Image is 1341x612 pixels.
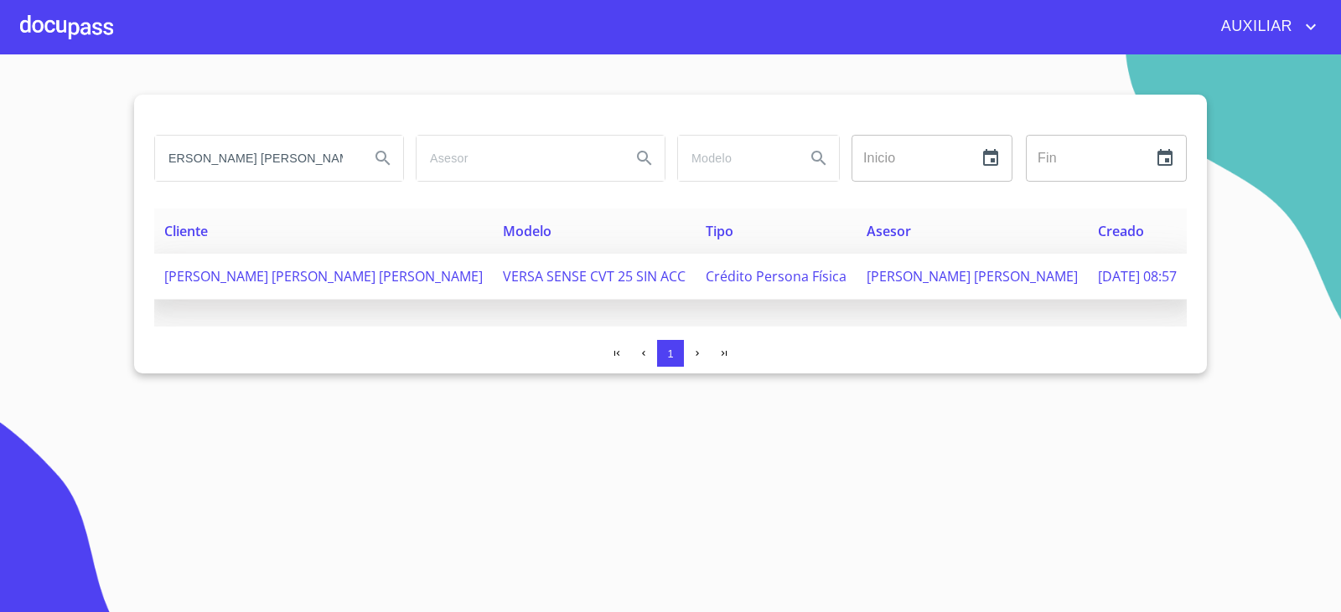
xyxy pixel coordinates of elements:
span: VERSA SENSE CVT 25 SIN ACC [503,267,686,285]
button: Search [363,138,403,178]
button: account of current user [1209,13,1321,40]
input: search [417,136,618,181]
input: search [155,136,356,181]
span: [PERSON_NAME] [PERSON_NAME] [867,267,1078,285]
span: 1 [667,347,673,360]
button: Search [799,138,839,178]
button: Search [624,138,665,178]
input: search [678,136,792,181]
button: 1 [657,340,684,367]
span: [PERSON_NAME] [PERSON_NAME] [PERSON_NAME] [164,267,483,285]
span: Crédito Persona Física [706,267,847,285]
span: Asesor [867,222,911,240]
span: [DATE] 08:57 [1098,267,1177,285]
span: Tipo [706,222,733,240]
span: Creado [1098,222,1144,240]
span: AUXILIAR [1209,13,1301,40]
span: Modelo [503,222,551,240]
span: Cliente [164,222,208,240]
